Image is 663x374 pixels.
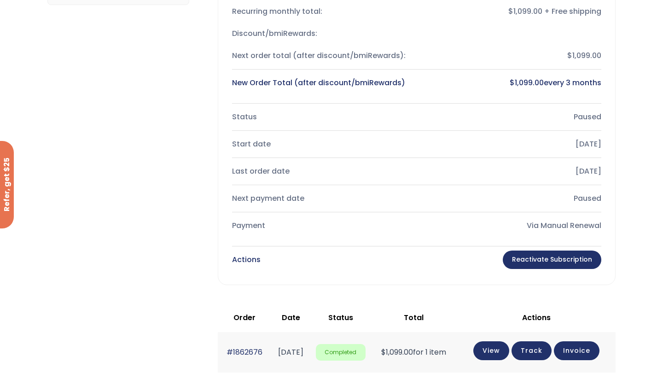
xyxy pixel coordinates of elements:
[510,77,515,88] span: $
[424,111,601,123] div: Paused
[381,347,413,357] span: 1,099.00
[424,49,601,62] div: $1,099.00
[381,347,386,357] span: $
[232,219,409,232] div: Payment
[232,165,409,178] div: Last order date
[233,312,256,323] span: Order
[232,192,409,205] div: Next payment date
[232,27,409,40] div: Discount/bmiRewards:
[278,347,303,357] time: [DATE]
[554,341,599,360] a: Invoice
[522,312,551,323] span: Actions
[424,76,601,89] div: every 3 months
[510,77,544,88] bdi: 1,099.00
[227,347,262,357] a: #1862676
[424,5,601,18] div: $1,099.00 + Free shipping
[424,219,601,232] div: Via Manual Renewal
[370,332,457,372] td: for 1 item
[232,76,409,89] div: New Order Total (after discount/bmiRewards)
[424,192,601,205] div: Paused
[232,253,261,266] div: Actions
[282,312,300,323] span: Date
[424,138,601,151] div: [DATE]
[473,341,509,360] a: View
[404,312,424,323] span: Total
[424,165,601,178] div: [DATE]
[232,49,409,62] div: Next order total (after discount/bmiRewards):
[512,341,552,360] a: Track
[328,312,353,323] span: Status
[316,344,366,361] span: Completed
[232,5,409,18] div: Recurring monthly total:
[232,111,409,123] div: Status
[503,251,601,269] a: Reactivate Subscription
[232,138,409,151] div: Start date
